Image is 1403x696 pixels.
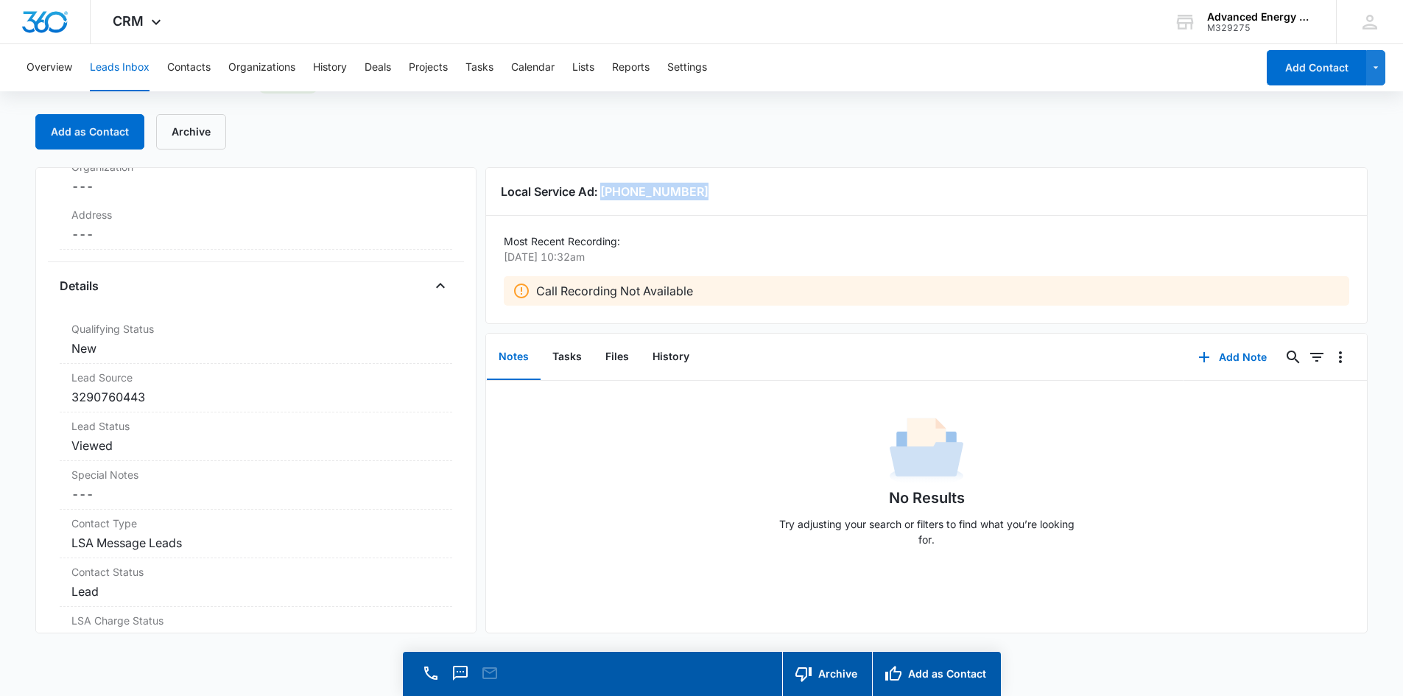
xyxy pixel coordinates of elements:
[71,485,440,503] dd: ---
[501,183,1353,200] h3: Local Service Ad: [PHONE_NUMBER]
[487,334,541,380] button: Notes
[60,558,452,607] div: Contact StatusLead
[27,44,72,91] button: Overview
[71,534,440,552] dd: LSA Message Leads
[71,225,440,243] dd: ---
[641,334,701,380] button: History
[772,516,1081,547] p: Try adjusting your search or filters to find what you’re looking for.
[71,340,440,357] dd: New
[60,277,99,295] h4: Details
[71,177,440,195] dd: ---
[1184,340,1281,375] button: Add Note
[60,607,452,655] div: LSA Charge StatusCHARGED
[71,437,440,454] dd: Viewed
[71,583,440,600] dd: Lead
[60,364,452,412] div: Lead Source3290760443
[1207,11,1315,23] div: account name
[71,388,440,406] dd: 3290760443
[71,370,440,385] dt: Lead Source
[450,663,471,683] button: Text
[71,564,440,580] label: Contact Status
[667,44,707,91] button: Settings
[1207,23,1315,33] div: account id
[465,44,493,91] button: Tasks
[365,44,391,91] button: Deals
[504,233,1350,249] p: Most Recent Recording:
[536,282,693,300] p: Call Recording Not Available
[1281,345,1305,369] button: Search...
[71,631,440,649] dd: CHARGED
[35,114,144,150] button: Add as Contact
[71,418,440,434] dt: Lead Status
[594,334,641,380] button: Files
[890,413,963,487] img: No Data
[409,44,448,91] button: Projects
[71,613,440,628] dt: LSA Charge Status
[782,652,872,696] button: Archive
[113,13,144,29] span: CRM
[71,321,440,337] label: Qualifying Status
[156,114,226,150] button: Archive
[429,274,452,298] button: Close
[872,652,1001,696] button: Add as Contact
[612,44,650,91] button: Reports
[90,44,150,91] button: Leads Inbox
[60,461,452,510] div: Special Notes---
[511,44,555,91] button: Calendar
[71,207,440,222] label: Address
[1329,345,1352,369] button: Overflow Menu
[60,201,452,250] div: Address---
[167,44,211,91] button: Contacts
[572,44,594,91] button: Lists
[504,249,1341,264] p: [DATE] 10:32am
[541,334,594,380] button: Tasks
[313,44,347,91] button: History
[60,153,452,201] div: Organization---
[71,516,440,531] label: Contact Type
[1305,345,1329,369] button: Filters
[60,412,452,461] div: Lead StatusViewed
[421,663,441,683] button: Call
[60,315,452,364] div: Qualifying StatusNew
[60,510,452,558] div: Contact TypeLSA Message Leads
[421,672,441,684] a: Call
[889,487,965,509] h1: No Results
[71,467,440,482] label: Special Notes
[450,672,471,684] a: Text
[228,44,295,91] button: Organizations
[1267,50,1366,85] button: Add Contact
